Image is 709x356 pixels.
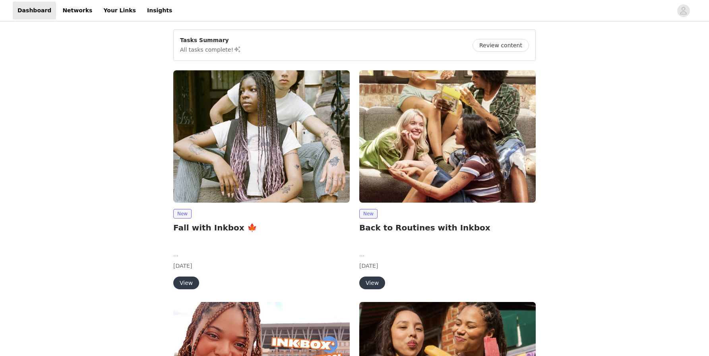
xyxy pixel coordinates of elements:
a: Networks [58,2,97,19]
a: View [359,280,385,286]
span: New [359,209,378,219]
span: [DATE] [359,263,378,269]
button: View [173,277,199,289]
p: All tasks complete! [180,44,241,54]
button: View [359,277,385,289]
h2: Fall with Inkbox 🍁 [173,222,350,234]
a: Dashboard [13,2,56,19]
a: View [173,280,199,286]
a: Insights [142,2,177,19]
img: Inkbox [359,70,536,203]
span: New [173,209,192,219]
p: Tasks Summary [180,36,241,44]
button: Review content [473,39,529,52]
span: [DATE] [173,263,192,269]
div: avatar [680,4,687,17]
img: Inkbox [173,70,350,203]
a: Your Links [99,2,141,19]
h2: Back to Routines with Inkbox [359,222,536,234]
